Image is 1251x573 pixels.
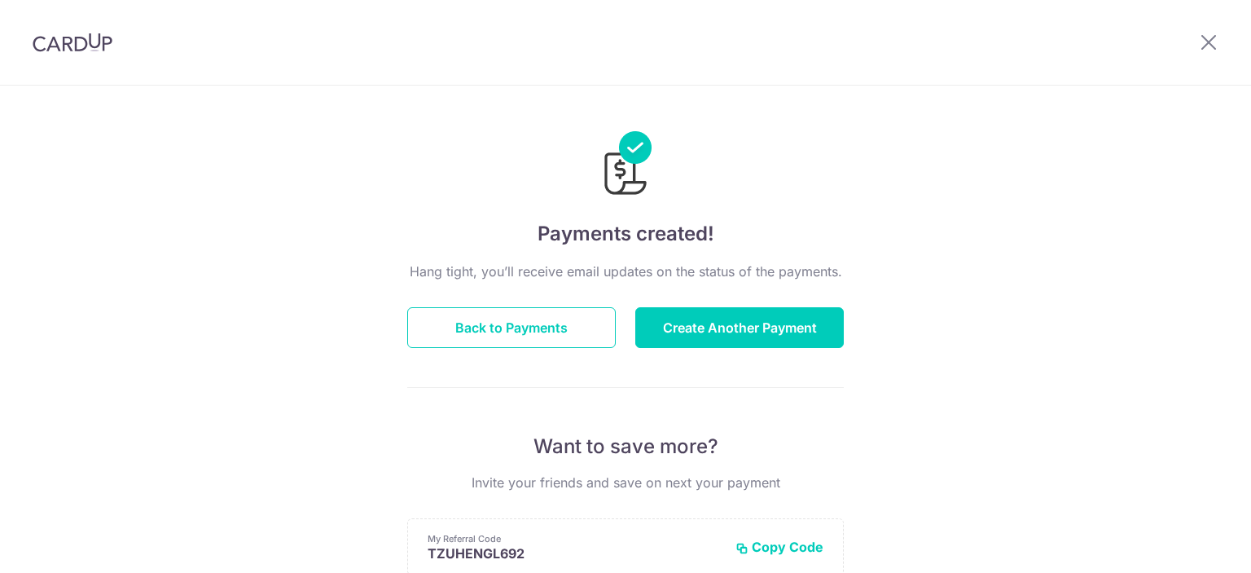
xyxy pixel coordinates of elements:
[599,131,652,200] img: Payments
[735,539,823,555] button: Copy Code
[407,307,616,348] button: Back to Payments
[407,219,844,249] h4: Payments created!
[407,262,844,281] p: Hang tight, you’ll receive email updates on the status of the payments.
[407,473,844,492] p: Invite your friends and save on next your payment
[428,532,722,545] p: My Referral Code
[407,434,844,460] p: Want to save more?
[428,545,722,562] p: TZUHENGL692
[33,33,112,52] img: CardUp
[635,307,844,348] button: Create Another Payment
